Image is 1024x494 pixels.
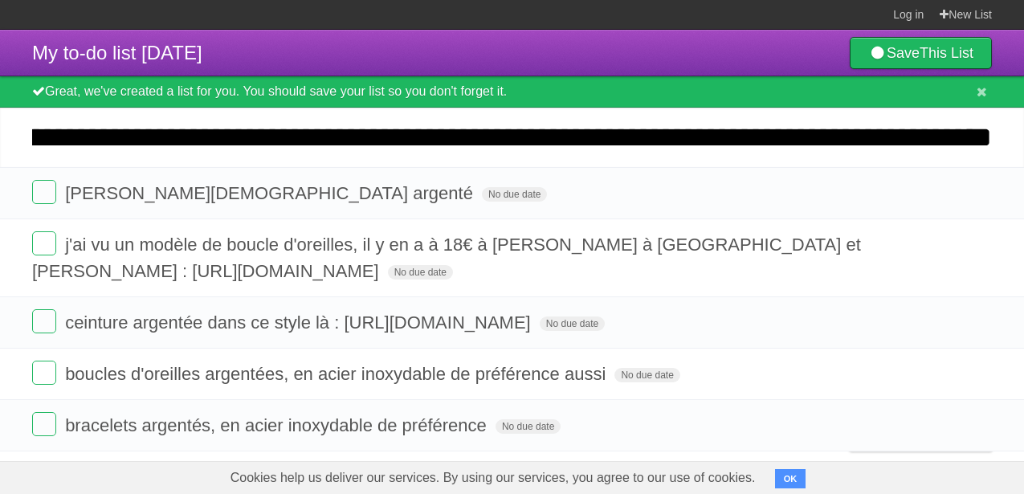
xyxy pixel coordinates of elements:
[65,312,535,333] span: ceinture argentée dans ce style là : [URL][DOMAIN_NAME]
[32,180,56,204] label: Done
[32,412,56,436] label: Done
[540,316,605,331] span: No due date
[32,231,56,255] label: Done
[65,183,477,203] span: [PERSON_NAME][DEMOGRAPHIC_DATA] argenté
[614,368,679,382] span: No due date
[65,364,610,384] span: boucles d'oreilles argentées, en acier inoxydable de préférence aussi
[775,469,806,488] button: OK
[65,415,491,435] span: bracelets argentés, en acier inoxydable de préférence
[496,419,561,434] span: No due date
[482,187,547,202] span: No due date
[32,309,56,333] label: Done
[214,462,772,494] span: Cookies help us deliver our services. By using our services, you agree to our use of cookies.
[920,45,973,61] b: This List
[388,265,453,280] span: No due date
[850,37,992,69] a: SaveThis List
[32,235,861,281] span: j'ai vu un modèle de boucle d'oreilles, il y en a à 18€ à [PERSON_NAME] à [GEOGRAPHIC_DATA] et [P...
[32,361,56,385] label: Done
[32,42,202,63] span: My to-do list [DATE]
